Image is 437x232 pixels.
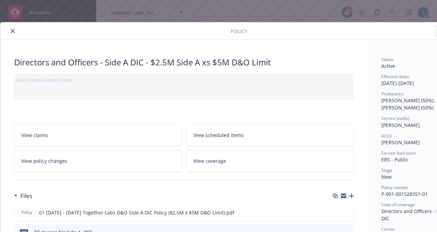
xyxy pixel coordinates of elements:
[231,28,247,35] span: Policy
[334,209,339,216] button: download file
[381,115,410,121] span: Service lead(s)
[381,150,416,156] span: Service lead team
[381,74,410,80] span: Effective dates
[20,209,34,215] span: Policy
[381,191,428,197] span: P-001-001528351-01
[381,122,420,128] span: [PERSON_NAME]
[193,157,226,165] span: View coverage
[9,27,17,35] button: close
[17,76,351,84] div: Add internal notes here...
[381,202,415,208] span: Lines of coverage
[186,150,354,172] a: View coverage
[381,156,408,163] span: ERS - Public
[14,56,354,68] div: Directors and Officers - Side A DIC - $2.5M Side A xs $5M D&O Limit
[21,131,48,139] span: View claims
[345,209,351,216] button: preview file
[381,97,436,111] span: [PERSON_NAME] (50%), [PERSON_NAME] (50%)
[14,191,32,200] div: Files
[14,124,182,146] a: View claims
[39,209,234,216] span: 01 [DATE] - [DATE] Together Labs D&O Side A DIC Policy ($2.5M x $5M D&O Limit).pdf
[20,191,32,200] h3: Files
[381,139,420,146] span: [PERSON_NAME]
[186,124,354,146] a: View scheduled items
[381,173,392,180] span: New
[381,63,395,69] span: Active
[381,184,408,190] span: Policy number
[381,133,392,139] span: AC(s)
[21,157,67,165] span: View policy changes
[14,150,182,172] a: View policy changes
[193,131,244,139] span: View scheduled items
[381,91,404,97] span: Producer(s)
[381,226,395,232] span: Carrier
[381,167,392,173] span: Stage
[381,56,393,62] span: Status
